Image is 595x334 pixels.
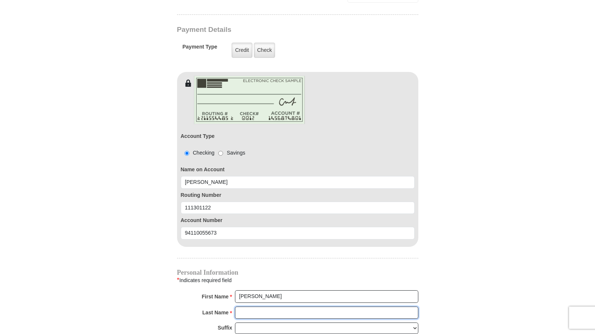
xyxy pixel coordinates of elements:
[202,291,229,302] strong: First Name
[181,132,215,140] label: Account Type
[177,275,418,285] div: Indicates required field
[183,44,218,54] h5: Payment Type
[181,191,415,199] label: Routing Number
[194,76,305,124] img: check-en.png
[181,216,415,224] label: Account Number
[177,269,418,275] h4: Personal Information
[181,149,245,157] div: Checking Savings
[202,307,229,318] strong: Last Name
[254,43,275,58] label: Check
[218,323,232,333] strong: Suffix
[177,26,366,34] h3: Payment Details
[232,43,252,58] label: Credit
[181,166,415,173] label: Name on Account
